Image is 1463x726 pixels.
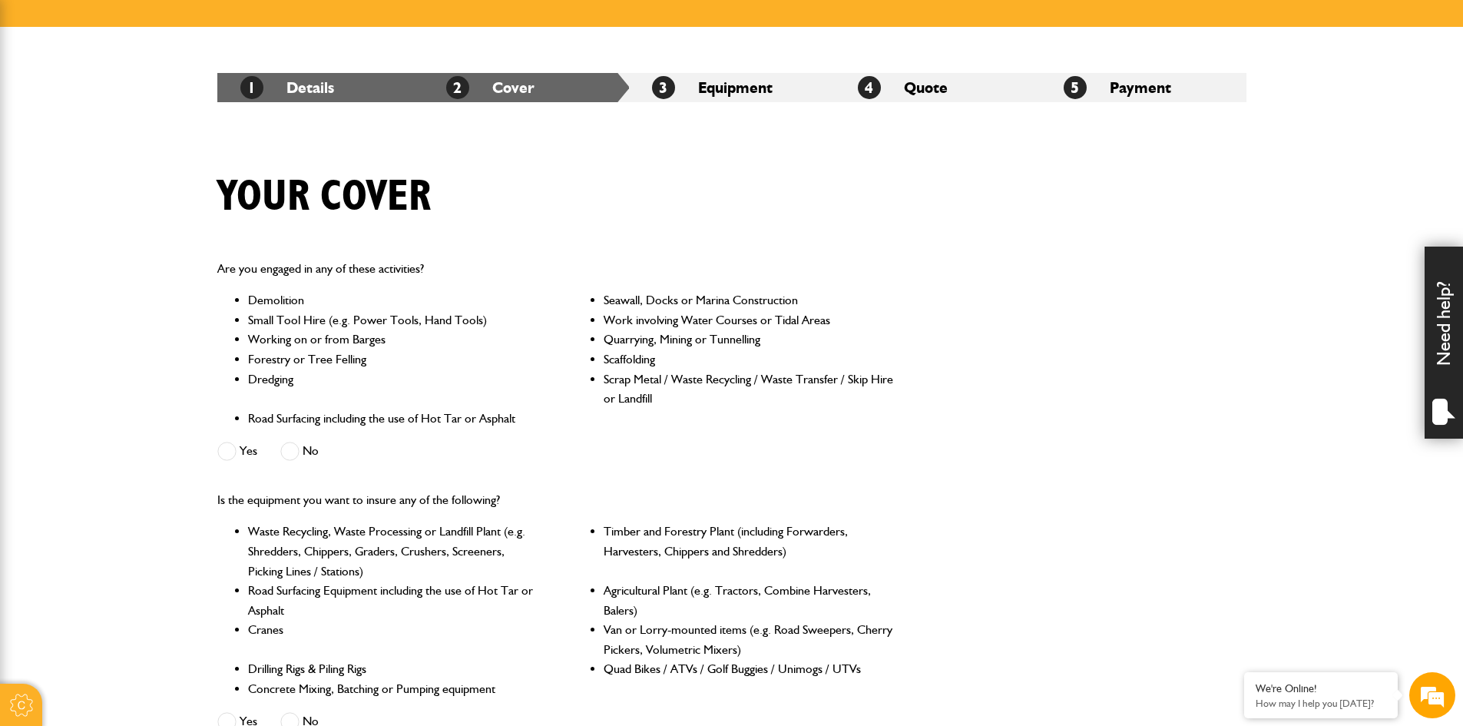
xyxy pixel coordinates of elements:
[604,659,895,679] li: Quad Bikes / ATVs / Golf Buggies / Unimogs / UTVs
[248,620,539,659] li: Cranes
[217,490,895,510] p: Is the equipment you want to insure any of the following?
[604,310,895,330] li: Work involving Water Courses or Tidal Areas
[652,76,675,99] span: 3
[604,290,895,310] li: Seawall, Docks or Marina Construction
[858,76,881,99] span: 4
[1425,247,1463,439] div: Need help?
[248,679,539,699] li: Concrete Mixing, Batching or Pumping equipment
[1256,698,1386,709] p: How may I help you today?
[604,370,895,409] li: Scrap Metal / Waste Recycling / Waste Transfer / Skip Hire or Landfill
[629,73,835,102] li: Equipment
[604,330,895,350] li: Quarrying, Mining or Tunnelling
[217,171,431,223] h1: Your cover
[248,370,539,409] li: Dredging
[248,350,539,370] li: Forestry or Tree Felling
[248,581,539,620] li: Road Surfacing Equipment including the use of Hot Tar or Asphalt
[423,73,629,102] li: Cover
[240,78,334,97] a: 1Details
[248,310,539,330] li: Small Tool Hire (e.g. Power Tools, Hand Tools)
[248,409,539,429] li: Road Surfacing including the use of Hot Tar or Asphalt
[217,259,895,279] p: Are you engaged in any of these activities?
[248,290,539,310] li: Demolition
[604,581,895,620] li: Agricultural Plant (e.g. Tractors, Combine Harvesters, Balers)
[446,76,469,99] span: 2
[248,659,539,679] li: Drilling Rigs & Piling Rigs
[604,350,895,370] li: Scaffolding
[248,522,539,581] li: Waste Recycling, Waste Processing or Landfill Plant (e.g. Shredders, Chippers, Graders, Crushers,...
[604,620,895,659] li: Van or Lorry-mounted items (e.g. Road Sweepers, Cherry Pickers, Volumetric Mixers)
[248,330,539,350] li: Working on or from Barges
[1256,682,1386,695] div: We're Online!
[240,76,263,99] span: 1
[280,442,319,461] label: No
[1064,76,1087,99] span: 5
[1041,73,1246,102] li: Payment
[217,442,257,461] label: Yes
[835,73,1041,102] li: Quote
[604,522,895,581] li: Timber and Forestry Plant (including Forwarders, Harvesters, Chippers and Shredders)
